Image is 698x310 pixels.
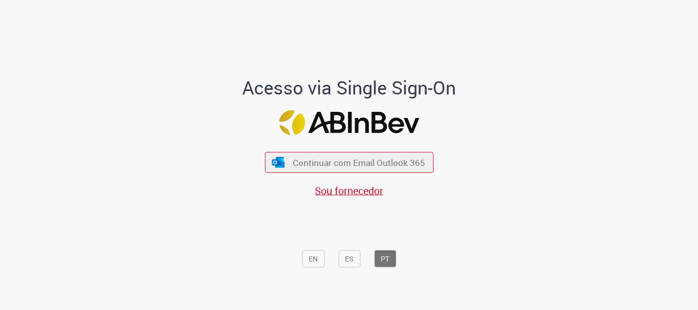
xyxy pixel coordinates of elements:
a: Sou fornecedor [315,184,383,198]
img: ícone Azure/Microsoft 360 [271,157,286,168]
h1: Acesso via Single Sign-On [207,78,491,98]
button: ES [338,250,360,268]
button: ícone Azure/Microsoft 360 Continuar com Email Outlook 365 [265,152,433,173]
button: PT [374,250,396,268]
button: EN [302,250,324,268]
img: Logo ABInBev [279,110,419,135]
span: Continuar com Email Outlook 365 [293,157,425,169]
